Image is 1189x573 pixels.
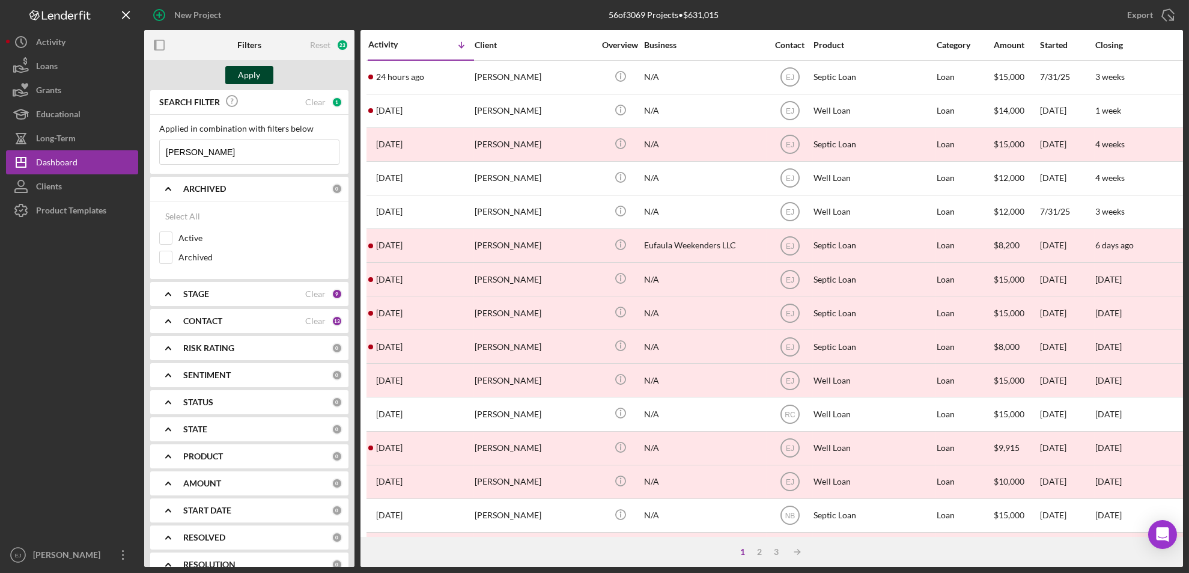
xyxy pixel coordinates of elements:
[785,343,794,351] text: EJ
[178,232,339,244] label: Active
[785,141,794,149] text: EJ
[937,297,993,329] div: Loan
[6,78,138,102] a: Grants
[36,198,106,225] div: Product Templates
[183,506,231,515] b: START DATE
[1095,476,1122,486] time: [DATE]
[332,316,342,326] div: 13
[644,196,764,228] div: N/A
[994,40,1039,50] div: Amount
[475,196,595,228] div: [PERSON_NAME]
[1095,342,1122,352] time: [DATE]
[813,95,934,127] div: Well Loan
[1040,364,1094,396] div: [DATE]
[475,432,595,464] div: [PERSON_NAME]
[159,204,206,228] button: Select All
[994,398,1039,430] div: $15,000
[36,174,62,201] div: Clients
[644,40,764,50] div: Business
[475,40,595,50] div: Client
[1095,139,1125,149] time: 4 weeks
[1095,72,1125,82] time: 3 weeks
[785,107,794,115] text: EJ
[1095,409,1122,419] time: [DATE]
[332,97,342,108] div: 1
[1115,3,1183,27] button: Export
[36,54,58,81] div: Loans
[376,510,403,520] time: 2025-04-30 20:47
[994,432,1039,464] div: $9,915
[813,364,934,396] div: Well Loan
[1095,443,1122,453] time: [DATE]
[239,66,261,84] div: Apply
[174,3,221,27] div: New Project
[183,316,222,326] b: CONTACT
[994,500,1039,532] div: $15,000
[1040,331,1094,363] div: [DATE]
[1148,520,1177,549] div: Open Intercom Messenger
[237,40,261,50] b: Filters
[813,263,934,295] div: Septic Loan
[598,40,643,50] div: Overview
[36,30,65,57] div: Activity
[644,297,764,329] div: N/A
[994,297,1039,329] div: $15,000
[644,263,764,295] div: N/A
[1040,398,1094,430] div: [DATE]
[767,40,812,50] div: Contact
[376,477,403,486] time: 2025-05-08 16:58
[937,162,993,194] div: Loan
[1095,274,1122,284] time: [DATE]
[376,308,403,318] time: 2025-05-28 16:46
[937,61,993,93] div: Loan
[144,3,233,27] button: New Project
[813,297,934,329] div: Septic Loan
[644,533,764,572] div: N/A
[332,559,342,570] div: 0
[1040,297,1094,329] div: [DATE]
[376,72,424,82] time: 2025-08-20 20:51
[475,500,595,532] div: [PERSON_NAME]
[6,126,138,150] button: Long-Term
[1127,3,1153,27] div: Export
[332,424,342,435] div: 0
[475,533,595,572] div: [PERSON_NAME]
[644,162,764,194] div: N/A
[644,61,764,93] div: N/A
[813,129,934,161] div: Septic Loan
[475,263,595,295] div: [PERSON_NAME]
[785,478,794,486] text: EJ
[785,411,795,419] text: RC
[332,532,342,543] div: 0
[183,289,209,299] b: STAGE
[813,61,934,93] div: Septic Loan
[6,102,138,126] a: Educational
[609,10,719,20] div: 56 of 3069 Projects • $631,015
[6,30,138,54] button: Activity
[813,398,934,430] div: Well Loan
[376,173,403,183] time: 2025-08-01 21:57
[376,376,403,385] time: 2025-05-26 19:55
[159,124,339,133] div: Applied in combination with filters below
[994,162,1039,194] div: $12,000
[813,196,934,228] div: Well Loan
[768,547,785,557] div: 3
[937,129,993,161] div: Loan
[994,331,1039,363] div: $8,000
[785,275,794,284] text: EJ
[644,432,764,464] div: N/A
[994,129,1039,161] div: $15,000
[475,466,595,498] div: [PERSON_NAME]
[813,432,934,464] div: Well Loan
[36,78,61,105] div: Grants
[305,316,326,326] div: Clear
[785,444,794,453] text: EJ
[475,95,595,127] div: [PERSON_NAME]
[937,263,993,295] div: Loan
[475,364,595,396] div: [PERSON_NAME]
[785,512,795,520] text: NB
[1040,95,1094,127] div: [DATE]
[183,184,226,194] b: ARCHIVED
[6,198,138,222] a: Product Templates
